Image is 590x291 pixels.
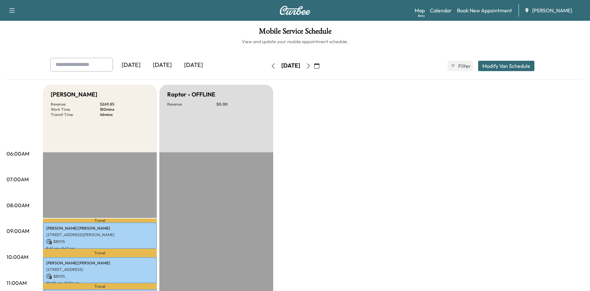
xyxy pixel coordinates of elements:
[478,61,534,71] button: Modify Van Schedule
[43,283,157,289] p: Travel
[100,107,149,112] p: 180 mins
[457,6,512,14] a: Book New Appointment
[51,90,97,99] h5: [PERSON_NAME]
[279,6,311,15] img: Curbee Logo
[167,90,215,99] h5: Raptor - OFFLINE
[7,38,583,45] h6: View and update your mobile appointment schedule.
[51,112,100,117] p: Transit Time
[458,62,470,70] span: Filter
[532,6,572,14] span: [PERSON_NAME]
[415,6,425,14] a: MapBeta
[7,253,28,261] p: 10:00AM
[167,102,216,107] p: Revenue
[46,232,154,237] p: [STREET_ADDRESS][PERSON_NAME]
[46,226,154,231] p: [PERSON_NAME] [PERSON_NAME]
[115,58,147,73] div: [DATE]
[7,201,29,209] p: 08:00AM
[281,62,300,70] div: [DATE]
[430,6,452,14] a: Calendar
[46,273,154,279] p: $ 89.95
[216,102,265,107] p: $ 0.00
[7,227,29,235] p: 09:00AM
[147,58,178,73] div: [DATE]
[7,175,29,183] p: 07:00AM
[46,239,154,245] p: $ 89.95
[100,102,149,107] p: $ 269.85
[448,61,473,71] button: Filter
[43,219,157,222] p: Travel
[178,58,209,73] div: [DATE]
[43,249,157,257] p: Travel
[7,27,583,38] h1: Mobile Service Schedule
[100,112,149,117] p: 46 mins
[51,102,100,107] p: Revenue
[7,279,27,287] p: 11:00AM
[46,246,154,251] p: 8:41 am - 9:41 am
[7,150,29,158] p: 06:00AM
[46,267,154,272] p: [STREET_ADDRESS]
[46,260,154,266] p: [PERSON_NAME] [PERSON_NAME]
[418,13,425,18] div: Beta
[46,281,154,286] p: 10:00 am - 11:00 am
[51,107,100,112] p: Work Time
